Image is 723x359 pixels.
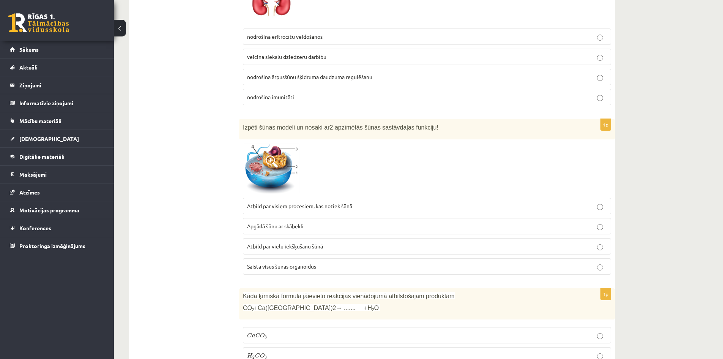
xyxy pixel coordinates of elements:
[19,189,40,196] span: Atzīmes
[19,94,104,112] legend: Informatīvie ziņojumi
[255,333,260,338] span: C
[247,202,352,209] span: Atbild par visiem procesiem, kas notiek šūnā
[597,204,603,210] input: Atbild par visiem procesiem, kas notiek šūnā
[10,148,104,165] a: Digitālie materiāli
[597,55,603,61] input: veicina siekalu dziedzeru darbību
[10,166,104,183] a: Maksājumi
[10,94,104,112] a: Informatīvie ziņojumi
[255,353,260,358] span: C
[10,219,104,237] a: Konferences
[597,95,603,101] input: nodrošina imunitāti
[247,353,253,358] span: H
[252,334,255,338] span: a
[247,263,316,270] span: Saista visus šūnas organoīdus
[372,308,374,312] sub: 2
[8,13,69,32] a: Rīgas 1. Tālmācības vidusskola
[19,76,104,94] legend: Ziņojumi
[247,333,252,338] span: C
[597,264,603,270] input: Saista visus šūnas organoīdus
[247,53,326,60] span: veicina siekalu dziedzeru darbību
[252,356,255,359] span: 2
[243,305,379,311] span: CO +Ca([GEOGRAPHIC_DATA])2→ ....... +H O
[19,117,61,124] span: Mācību materiāli
[19,207,79,214] span: Motivācijas programma
[265,356,267,359] span: 3
[330,124,438,131] span: 2 apzīmētās šūnas sastāvdaļas funkciju!
[10,237,104,255] a: Proktoringa izmēģinājums
[243,293,455,299] span: Kāda ķīmiskā formula jāievieto reakcijas vienādojumā atbilstošajam produktam
[252,308,254,312] sub: 2
[19,242,85,249] span: Proktoringa izmēģinājums
[19,135,79,142] span: [DEMOGRAPHIC_DATA]
[597,75,603,81] input: nodrošina ārpusšūnu šķidruma daudzuma regulēšanu
[247,243,323,250] span: Atbild par vielu iekšķušanu šūnā
[10,41,104,58] a: Sākums
[597,35,603,41] input: nodrošina eritrocītu veidošanos
[243,143,300,194] img: 1.png
[260,353,265,358] span: O
[19,225,51,231] span: Konferences
[10,76,104,94] a: Ziņojumi
[10,59,104,76] a: Aktuāli
[597,224,603,230] input: Apgādā šūnu ar skābekli
[10,183,104,201] a: Atzīmes
[247,223,304,229] span: Apgādā šūnu ar skābekli
[19,46,39,53] span: Sākums
[10,112,104,130] a: Mācību materiāli
[247,33,323,40] span: nodrošina eritrocītu veidošanos
[19,166,104,183] legend: Maksājumi
[19,64,38,71] span: Aktuāli
[247,93,294,100] span: nodrošina imunitāti
[260,333,265,338] span: O
[600,119,611,131] p: 1p
[10,130,104,147] a: [DEMOGRAPHIC_DATA]
[265,335,267,339] span: 3
[600,288,611,300] p: 1p
[10,201,104,219] a: Motivācijas programma
[19,153,65,160] span: Digitālie materiāli
[243,124,330,131] span: Izpēti šūnas modeli un nosaki ar
[597,244,603,250] input: Atbild par vielu iekšķušanu šūnā
[247,73,372,80] span: nodrošina ārpusšūnu šķidruma daudzuma regulēšanu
